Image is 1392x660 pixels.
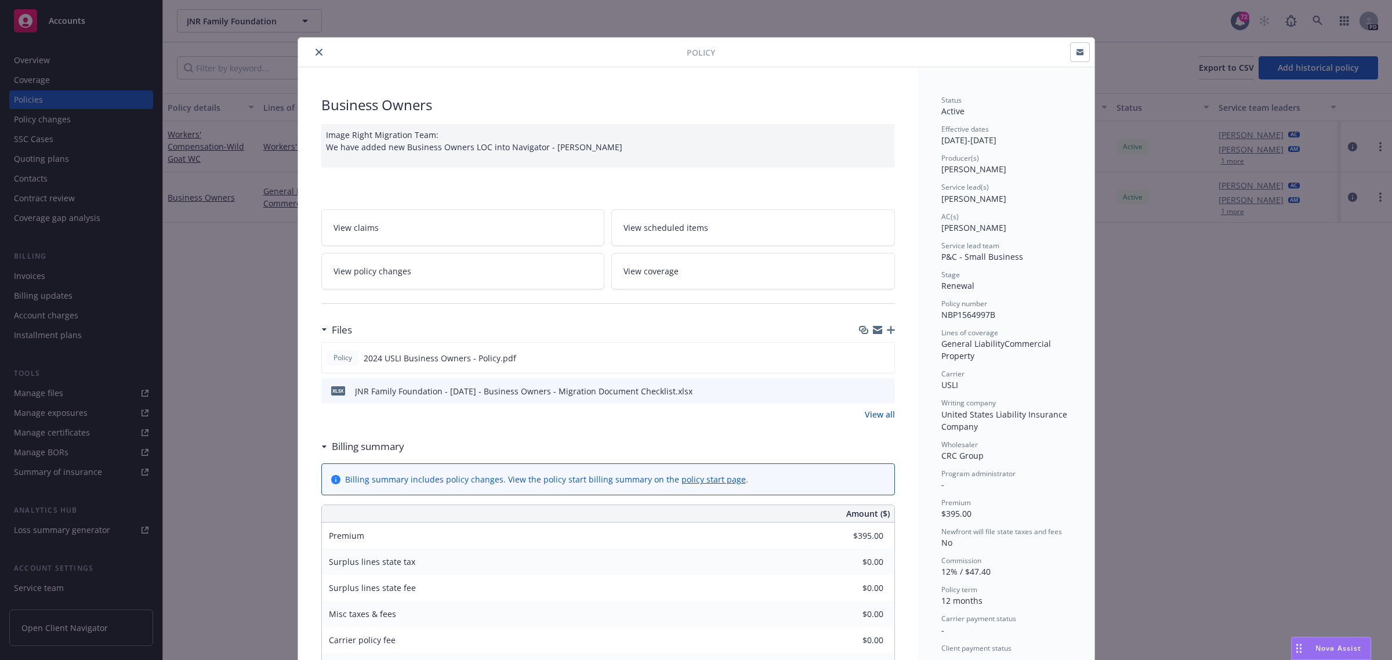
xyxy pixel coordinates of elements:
span: Renewal [941,280,974,291]
div: Files [321,322,352,338]
span: Producer(s) [941,153,979,163]
span: Surplus lines state fee [329,582,416,593]
span: View claims [333,222,379,234]
span: Service lead team [941,241,999,251]
span: No [941,537,952,548]
span: General Liability [941,338,1005,349]
input: 0.00 [815,553,890,571]
span: AC(s) [941,212,959,222]
button: download file [861,352,870,364]
span: xlsx [331,386,345,395]
span: Effective dates [941,124,989,134]
span: Policy term [941,585,977,594]
a: View claims [321,209,605,246]
span: Wholesaler [941,440,978,449]
span: Policy number [941,299,987,309]
span: - [941,479,944,490]
span: [PERSON_NAME] [941,164,1006,175]
a: View all [865,408,895,420]
div: [DATE] - [DATE] [941,124,1071,146]
button: close [312,45,326,59]
a: View scheduled items [611,209,895,246]
span: [PERSON_NAME] [941,222,1006,233]
div: Image Right Migration Team: We have added new Business Owners LOC into Navigator - [PERSON_NAME] [321,124,895,168]
span: Service lead(s) [941,182,989,192]
button: Nova Assist [1291,637,1371,660]
div: Billing summary [321,439,404,454]
span: Premium [329,530,364,541]
span: 12 months [941,595,983,606]
span: Amount ($) [846,507,890,520]
a: policy start page [681,474,746,485]
span: United States Liability Insurance Company [941,409,1070,432]
span: - [941,625,944,636]
span: Stage [941,270,960,280]
span: Active [941,106,965,117]
span: Policy [687,46,715,59]
input: 0.00 [815,632,890,649]
span: Program administrator [941,469,1016,478]
span: Status [941,95,962,105]
span: Carrier [941,369,965,379]
a: View coverage [611,253,895,289]
input: 0.00 [815,527,890,545]
div: JNR Family Foundation - [DATE] - Business Owners - Migration Document Checklist.xlsx [355,385,693,397]
span: Carrier policy fee [329,634,396,646]
div: Billing summary includes policy changes. View the policy start billing summary on the . [345,473,748,485]
span: USLI [941,379,958,390]
span: Premium [941,498,971,507]
span: [PERSON_NAME] [941,193,1006,204]
span: CRC Group [941,450,984,461]
span: Nova Assist [1315,643,1361,653]
span: Lines of coverage [941,328,998,338]
h3: Billing summary [332,439,404,454]
span: Surplus lines state tax [329,556,415,567]
span: P&C - Small Business [941,251,1023,262]
span: Commission [941,556,981,565]
span: 2024 USLI Business Owners - Policy.pdf [364,352,516,364]
input: 0.00 [815,605,890,623]
button: download file [861,385,871,397]
input: 0.00 [815,579,890,597]
span: Commercial Property [941,338,1053,361]
button: preview file [879,352,890,364]
span: Misc taxes & fees [329,608,396,619]
div: Business Owners [321,95,895,115]
span: Newfront will file state taxes and fees [941,527,1062,536]
span: View coverage [623,265,679,277]
span: View scheduled items [623,222,708,234]
a: View policy changes [321,253,605,289]
h3: Files [332,322,352,338]
span: NBP1564997B [941,309,995,320]
span: 12% / $47.40 [941,566,991,577]
span: Writing company [941,398,996,408]
span: View policy changes [333,265,411,277]
span: Client payment status [941,643,1012,653]
div: Drag to move [1292,637,1306,659]
span: Policy [331,353,354,363]
button: preview file [880,385,890,397]
span: Carrier payment status [941,614,1016,623]
span: $395.00 [941,508,971,519]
